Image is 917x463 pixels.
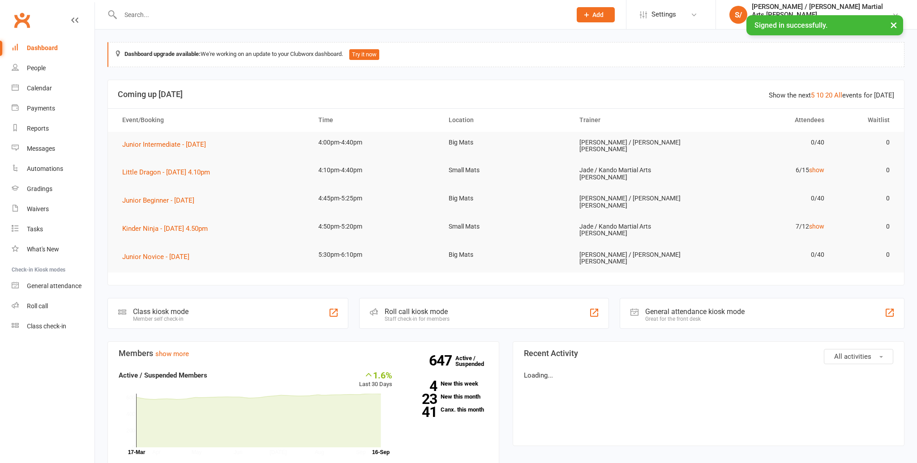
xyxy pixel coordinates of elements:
[27,282,81,289] div: General attendance
[524,349,893,358] h3: Recent Activity
[385,316,450,322] div: Staff check-in for members
[769,90,894,101] div: Show the next events for [DATE]
[832,188,898,209] td: 0
[12,296,94,316] a: Roll call
[27,145,55,152] div: Messages
[651,4,676,25] span: Settings
[571,188,702,216] td: [PERSON_NAME] / [PERSON_NAME] [PERSON_NAME]
[825,91,832,99] a: 20
[571,160,702,188] td: Jade / Kando Martial Arts [PERSON_NAME]
[12,179,94,199] a: Gradings
[441,216,571,237] td: Small Mats
[832,160,898,181] td: 0
[349,49,379,60] button: Try it now
[122,195,201,206] button: Junior Beginner - [DATE]
[27,323,66,330] div: Class check-in
[114,109,310,132] th: Event/Booking
[27,246,59,253] div: What's New
[429,354,455,367] strong: 647
[441,188,571,209] td: Big Mats
[754,21,827,30] span: Signed in successfully.
[12,119,94,139] a: Reports
[133,316,189,322] div: Member self check-in
[702,132,832,153] td: 0/40
[834,353,871,361] span: All activities
[12,199,94,219] a: Waivers
[27,225,43,233] div: Tasks
[122,253,189,261] span: Junior Novice - [DATE]
[12,316,94,336] a: Class kiosk mode
[119,349,488,358] h3: Members
[27,205,49,212] div: Waivers
[27,302,48,310] div: Roll call
[133,307,189,316] div: Class kiosk mode
[702,244,832,265] td: 0/40
[310,132,441,153] td: 4:00pm-4:40pm
[834,91,842,99] a: All
[12,78,94,98] a: Calendar
[592,11,604,18] span: Add
[832,132,898,153] td: 0
[702,109,832,132] th: Attendees
[124,51,201,57] strong: Dashboard upgrade available:
[359,370,392,380] div: 1.6%
[832,109,898,132] th: Waitlist
[832,216,898,237] td: 0
[811,91,814,99] a: 5
[406,394,488,399] a: 23New this month
[122,225,208,233] span: Kinder Ninja - [DATE] 4.50pm
[12,239,94,259] a: What's New
[702,188,832,209] td: 0/40
[27,185,52,192] div: Gradings
[886,15,902,34] button: ×
[122,196,194,204] span: Junior Beginner - [DATE]
[27,105,55,112] div: Payments
[119,371,207,379] strong: Active / Suspended Members
[524,370,893,381] p: Loading...
[118,90,894,99] h3: Coming up [DATE]
[359,370,392,389] div: Last 30 Days
[816,91,823,99] a: 10
[155,350,189,358] a: show more
[12,219,94,239] a: Tasks
[702,160,832,181] td: 6/15
[12,159,94,179] a: Automations
[406,407,488,412] a: 41Canx. this month
[122,139,212,150] button: Junior Intermediate - [DATE]
[441,132,571,153] td: Big Mats
[107,42,904,67] div: We're working on an update to your Clubworx dashboard.
[645,316,745,322] div: Great for the front desk
[577,7,615,22] button: Add
[832,244,898,265] td: 0
[406,405,437,419] strong: 41
[752,3,892,19] div: [PERSON_NAME] / [PERSON_NAME] Martial Arts [PERSON_NAME]
[12,139,94,159] a: Messages
[441,109,571,132] th: Location
[27,85,52,92] div: Calendar
[729,6,747,24] div: S/
[27,64,46,72] div: People
[310,244,441,265] td: 5:30pm-6:10pm
[12,38,94,58] a: Dashboard
[310,160,441,181] td: 4:10pm-4:40pm
[27,44,58,51] div: Dashboard
[455,348,495,374] a: 647Active / Suspended
[441,244,571,265] td: Big Mats
[12,58,94,78] a: People
[310,216,441,237] td: 4:50pm-5:20pm
[122,251,196,262] button: Junior Novice - [DATE]
[571,109,702,132] th: Trainer
[702,216,832,237] td: 7/12
[571,132,702,160] td: [PERSON_NAME] / [PERSON_NAME] [PERSON_NAME]
[809,223,824,230] a: show
[406,379,437,393] strong: 4
[27,125,49,132] div: Reports
[571,216,702,244] td: Jade / Kando Martial Arts [PERSON_NAME]
[11,9,33,31] a: Clubworx
[406,381,488,387] a: 4New this week
[809,166,824,174] a: show
[385,307,450,316] div: Roll call kiosk mode
[406,392,437,406] strong: 23
[122,167,216,178] button: Little Dragon - [DATE] 4.10pm
[571,244,702,272] td: [PERSON_NAME] / [PERSON_NAME] [PERSON_NAME]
